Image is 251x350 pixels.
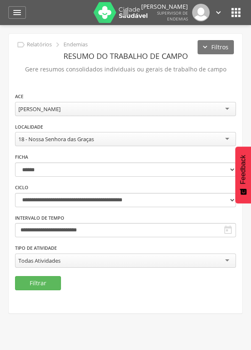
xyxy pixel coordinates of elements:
label: ACE [15,93,23,100]
label: Localidade [15,124,43,130]
div: 18 - Nossa Senhora das Graças [18,135,94,143]
i:  [223,225,233,235]
span: Supervisor de Endemias [157,10,188,22]
button: Filtrar [15,276,61,290]
div: Todas Atividades [18,257,61,264]
p: Relatórios [27,41,52,48]
p: Endemias [63,41,88,48]
button: Filtros [198,40,234,54]
header: Resumo do Trabalho de Campo [15,48,236,63]
span: Feedback [239,155,247,184]
i:  [214,8,223,17]
div: [PERSON_NAME] [18,105,61,113]
label: Ficha [15,154,28,160]
i:  [12,8,22,18]
a:  [8,6,26,19]
p: [PERSON_NAME] [141,4,188,10]
label: Ciclo [15,184,28,191]
i:  [121,8,131,18]
a:  [214,4,223,21]
button: Feedback - Mostrar pesquisa [235,147,251,203]
p: Gere resumos consolidados individuais ou gerais de trabalho de campo [15,63,236,75]
i:  [16,40,25,49]
label: Tipo de Atividade [15,245,57,251]
a:  [121,4,131,21]
i:  [229,6,243,19]
i:  [53,40,62,49]
label: Intervalo de Tempo [15,215,64,221]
